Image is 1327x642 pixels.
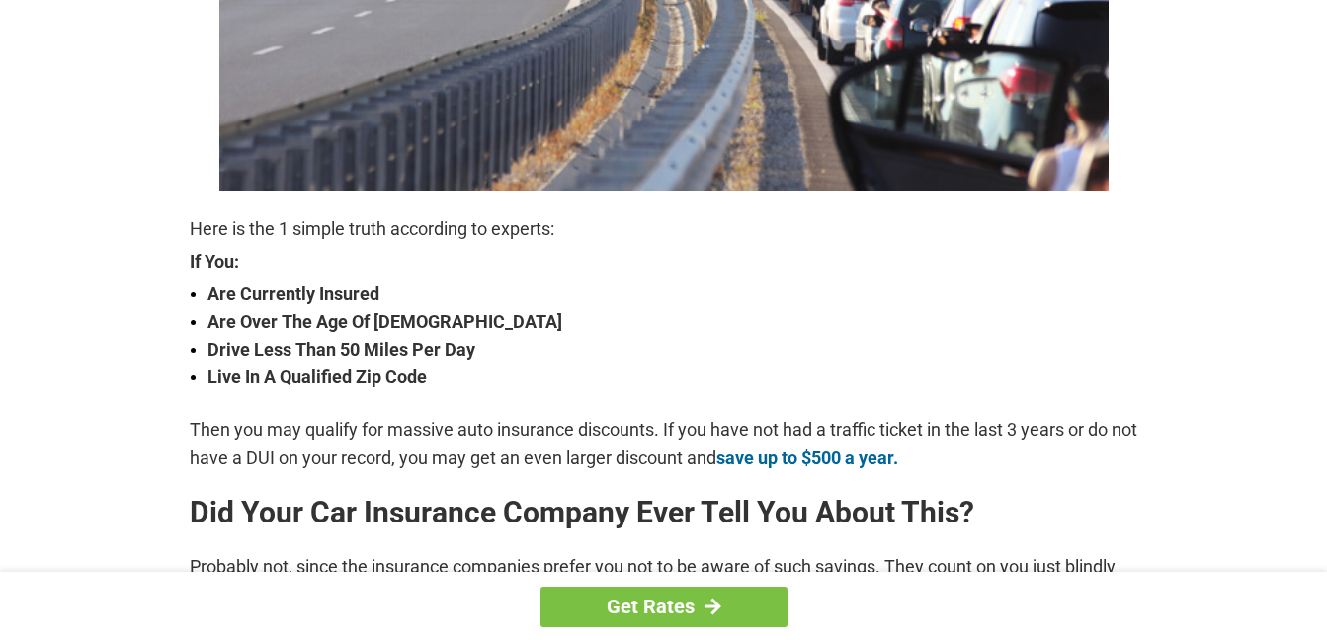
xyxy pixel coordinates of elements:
a: save up to $500 a year. [716,447,898,468]
strong: Are Over The Age Of [DEMOGRAPHIC_DATA] [207,308,1138,336]
strong: Are Currently Insured [207,281,1138,308]
p: Then you may qualify for massive auto insurance discounts. If you have not had a traffic ticket i... [190,416,1138,471]
strong: Live In A Qualified Zip Code [207,363,1138,391]
strong: Drive Less Than 50 Miles Per Day [207,336,1138,363]
a: Get Rates [540,587,788,627]
p: Probably not, since the insurance companies prefer you not to be aware of such savings. They coun... [190,553,1138,608]
p: Here is the 1 simple truth according to experts: [190,215,1138,243]
strong: If You: [190,253,1138,271]
h2: Did Your Car Insurance Company Ever Tell You About This? [190,497,1138,528]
